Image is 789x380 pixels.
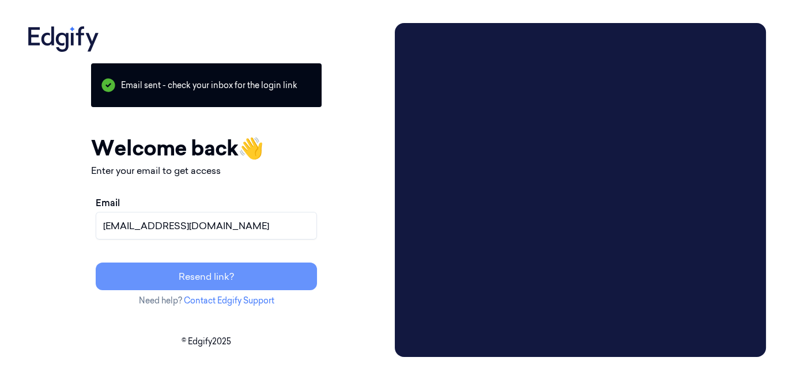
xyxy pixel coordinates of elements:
[96,212,317,240] input: name@example.com
[91,164,322,177] p: Enter your email to get access
[23,336,390,348] p: © Edgify 2025
[91,132,322,164] h1: Welcome back 👋
[96,196,120,210] label: Email
[184,295,274,306] a: Contact Edgify Support
[91,63,322,107] p: Email sent - check your inbox for the login link
[96,263,317,290] button: Resend link?
[91,295,322,307] p: Need help?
